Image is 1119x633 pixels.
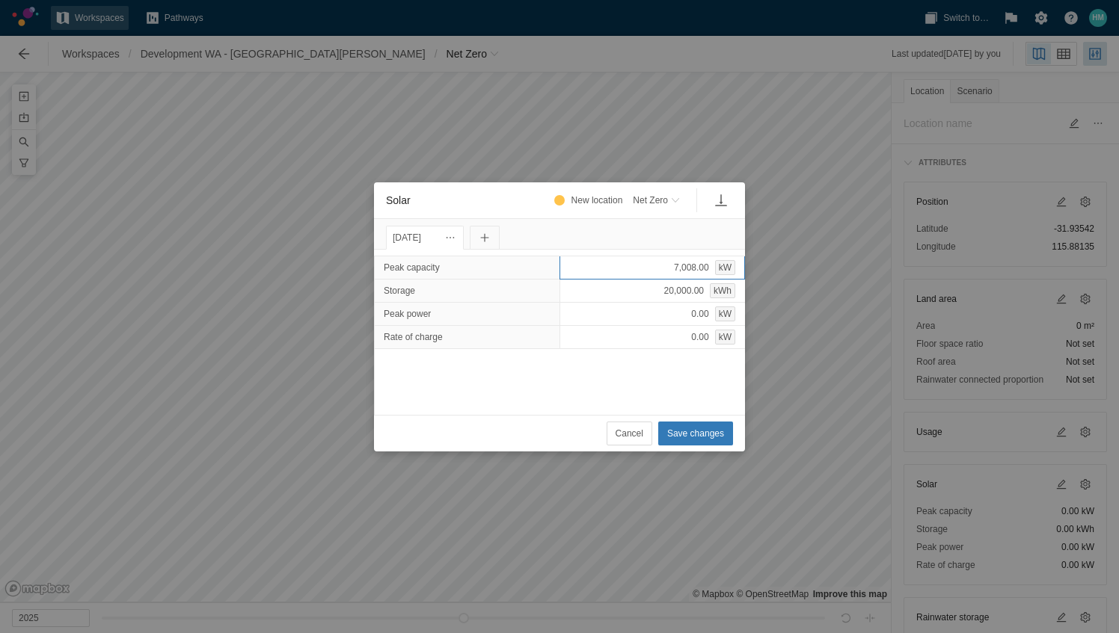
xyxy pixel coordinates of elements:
[384,330,443,345] span: Rate of charge
[559,279,746,303] div: 20,000.00kWh
[667,426,724,441] span: Save changes
[384,260,440,275] span: Peak capacity
[607,422,652,445] button: Cancel
[714,284,732,297] span: kWh
[719,307,732,321] span: kW
[386,192,411,209] h2: Solar
[633,193,668,208] span: Net Zero
[559,325,746,349] div: 0.00kW
[616,426,643,441] span: Cancel
[384,306,431,321] span: Peak power
[719,330,732,344] span: kW
[374,182,745,451] div: Solar
[628,188,684,212] button: Net Zero
[393,229,457,246] div: [DATE]
[559,256,746,280] div: 7,008.00kW
[559,302,746,326] div: 0.00kW
[565,190,629,211] div: New location
[658,422,733,445] button: Save changes
[384,283,415,298] span: Storage
[719,261,732,274] span: kW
